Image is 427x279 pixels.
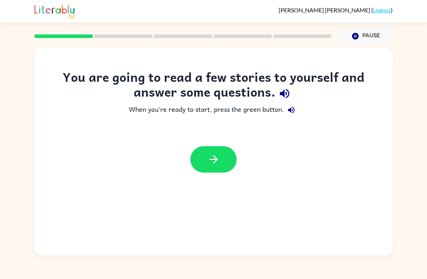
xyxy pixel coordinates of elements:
a: Logout [373,7,391,13]
div: You are going to read a few stories to yourself and answer some questions. [49,69,378,103]
div: When you're ready to start, press the green button. [49,103,378,117]
span: [PERSON_NAME] [PERSON_NAME] [279,7,371,13]
button: Pause [340,28,393,45]
img: Literably [34,3,75,19]
div: ( ) [279,7,393,13]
